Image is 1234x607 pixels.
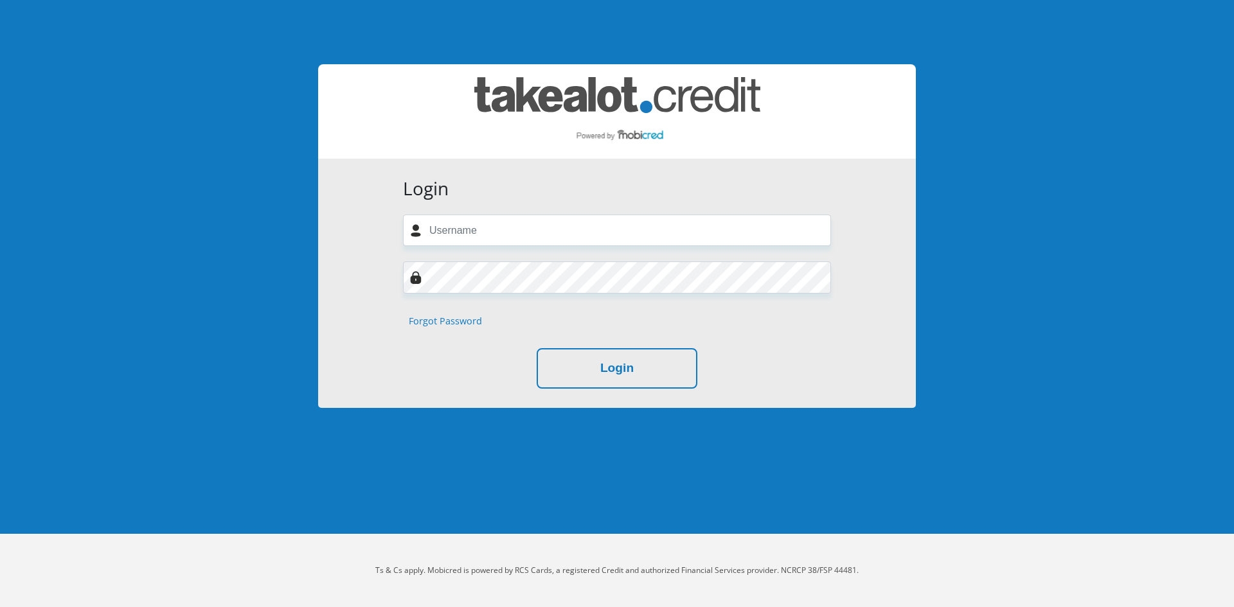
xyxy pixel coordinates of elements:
a: Forgot Password [409,314,482,328]
img: user-icon image [409,224,422,237]
button: Login [537,348,697,389]
input: Username [403,215,831,246]
img: Image [409,271,422,284]
h3: Login [403,178,831,200]
img: takealot_credit logo [474,77,760,146]
p: Ts & Cs apply. Mobicred is powered by RCS Cards, a registered Credit and authorized Financial Ser... [260,565,974,576]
